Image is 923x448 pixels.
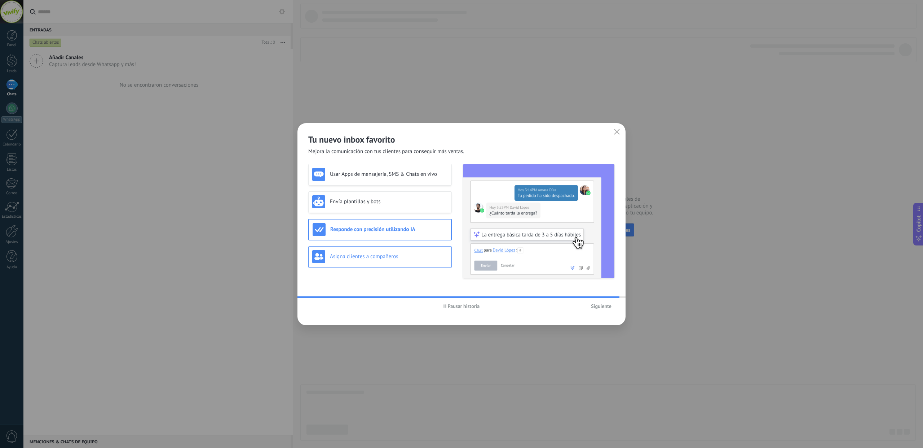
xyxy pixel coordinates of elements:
[330,253,448,260] h3: Asigna clientes a compañeros
[330,226,447,233] h3: Responde con precisión utilizando IA
[308,148,464,155] span: Mejora la comunicación con tus clientes para conseguir más ventas.
[448,304,480,309] span: Pausar historia
[591,304,611,309] span: Siguiente
[308,134,615,145] h2: Tu nuevo inbox favorito
[330,198,448,205] h3: Envía plantillas y bots
[330,171,448,178] h3: Usar Apps de mensajería, SMS & Chats en vivo
[588,301,615,312] button: Siguiente
[440,301,483,312] button: Pausar historia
